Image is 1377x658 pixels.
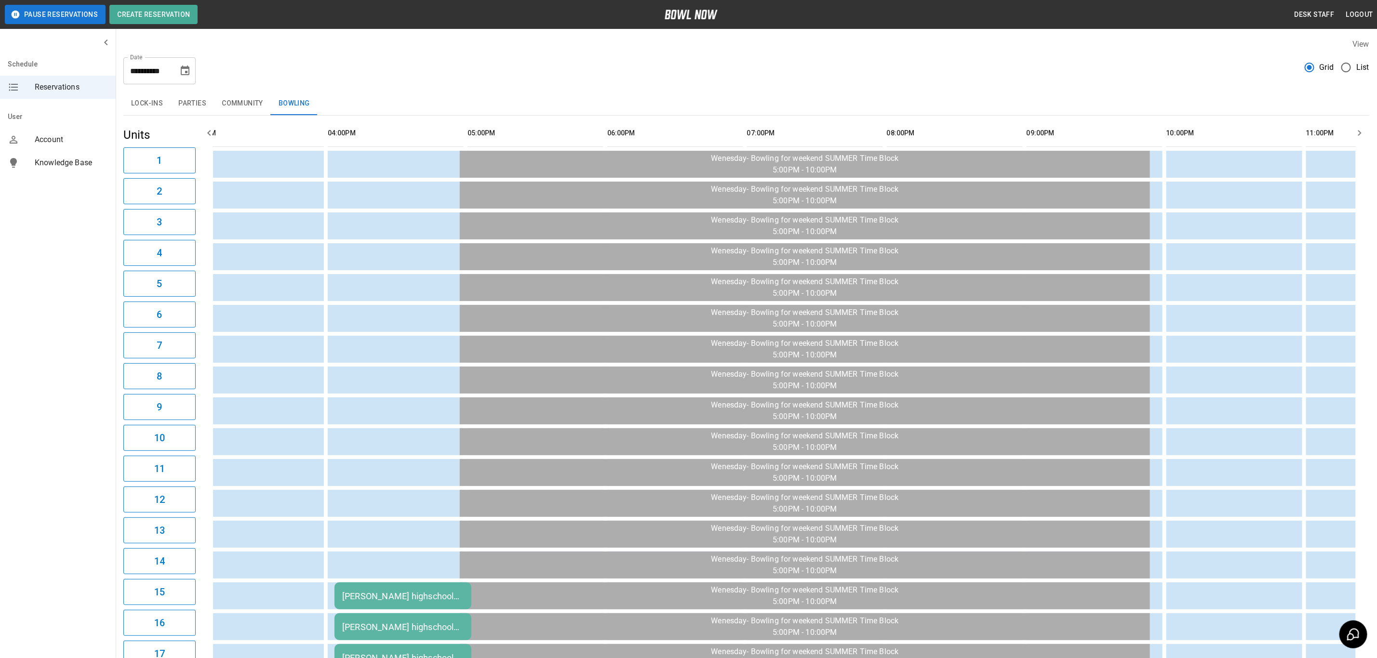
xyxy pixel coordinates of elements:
[5,5,106,24] button: Pause Reservations
[154,584,165,600] h6: 15
[123,425,196,451] button: 10
[157,153,162,168] h6: 1
[123,332,196,358] button: 7
[123,92,1369,115] div: inventory tabs
[154,492,165,507] h6: 12
[35,157,108,169] span: Knowledge Base
[1342,6,1377,24] button: Logout
[123,271,196,297] button: 5
[123,127,196,143] h5: Units
[154,430,165,446] h6: 10
[123,147,196,173] button: 1
[123,178,196,204] button: 2
[665,10,718,19] img: logo
[35,134,108,145] span: Account
[171,92,214,115] button: Parties
[123,363,196,389] button: 8
[1352,39,1369,49] label: View
[175,61,195,80] button: Choose date, selected date is Oct 8, 2025
[154,615,165,631] h6: 16
[123,302,196,328] button: 6
[154,461,165,476] h6: 11
[123,548,196,574] button: 14
[123,240,196,266] button: 4
[123,92,171,115] button: Lock-ins
[342,622,464,632] div: [PERSON_NAME] highschool bowling
[157,307,162,322] h6: 6
[157,245,162,261] h6: 4
[123,394,196,420] button: 9
[157,214,162,230] h6: 3
[1320,62,1334,73] span: Grid
[1291,6,1338,24] button: Desk Staff
[123,456,196,482] button: 11
[214,92,271,115] button: Community
[35,81,108,93] span: Reservations
[123,517,196,543] button: 13
[154,553,165,569] h6: 14
[157,338,162,353] h6: 7
[157,399,162,415] h6: 9
[157,276,162,291] h6: 5
[1356,62,1369,73] span: List
[154,523,165,538] h6: 13
[157,368,162,384] h6: 8
[342,591,464,601] div: [PERSON_NAME] highschool bowling
[123,610,196,636] button: 16
[271,92,318,115] button: Bowling
[157,184,162,199] h6: 2
[109,5,198,24] button: Create Reservation
[123,209,196,235] button: 3
[123,579,196,605] button: 15
[123,487,196,513] button: 12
